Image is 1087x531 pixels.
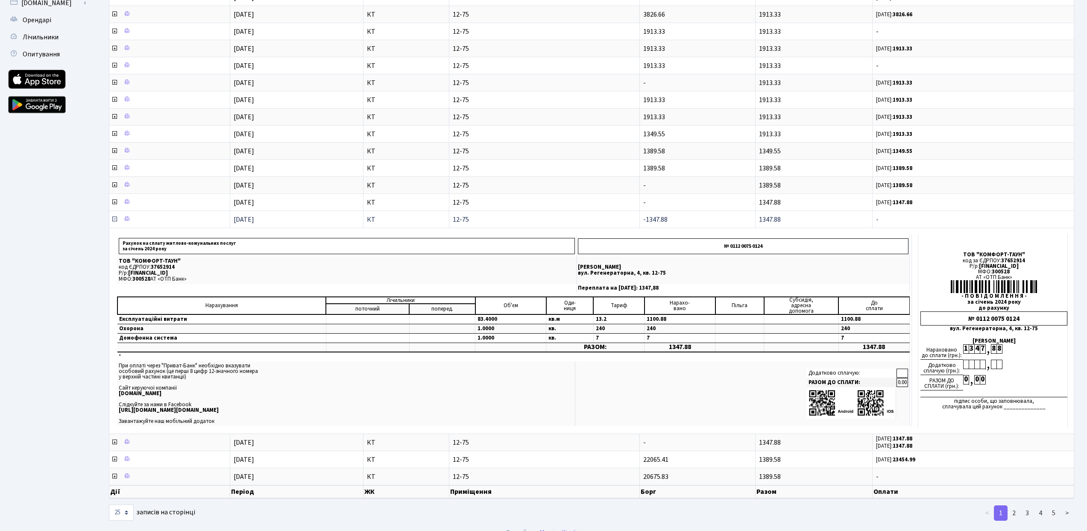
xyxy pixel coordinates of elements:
span: [DATE] [234,10,254,19]
div: 4 [974,344,980,354]
span: КТ [367,45,445,52]
td: 0.00 [897,378,908,387]
a: 3 [1020,505,1034,521]
td: 13.2 [593,314,644,324]
p: Рахунок на сплату житлово-комунальних послуг за січень 2024 року [119,238,575,254]
span: КТ [367,148,445,155]
td: 1100.88 [838,314,909,324]
div: 0 [963,375,969,384]
td: 1347.88 [645,343,715,352]
td: Охорона [117,324,326,334]
td: Додатково сплачую: [807,369,896,378]
span: 1389.58 [759,181,781,190]
th: Період [230,485,363,498]
div: № 0112 0075 0124 [920,311,1067,326]
span: 37652914 [151,263,175,271]
span: КТ [367,473,445,480]
span: [DATE] [234,472,254,481]
td: 1347.88 [838,343,909,352]
div: АТ «ОТП Банк» [920,275,1067,280]
div: РАЗОМ ДО СПЛАТИ (грн.): [920,375,963,390]
td: 1100.88 [645,314,715,324]
td: 7 [838,334,909,343]
span: - [876,28,1070,35]
th: Разом [756,485,873,498]
th: Дії [109,485,230,498]
b: 1913.33 [893,130,912,138]
div: Р/р: [920,264,1067,269]
p: [PERSON_NAME] [578,264,908,270]
span: - [643,78,646,88]
span: КТ [367,199,445,206]
a: 5 [1047,505,1061,521]
span: 12-75 [453,79,636,86]
p: Р/р: [119,270,575,276]
span: 12-75 [453,439,636,446]
span: 12-75 [453,62,636,69]
span: [DATE] [234,95,254,105]
span: 12-75 [453,45,636,52]
span: [DATE] [234,61,254,70]
div: 1 [963,344,969,354]
a: Лічильники [4,29,90,46]
small: [DATE]: [876,147,912,155]
p: № 0112 0075 0124 [578,238,908,254]
span: КТ [367,28,445,35]
span: 1349.55 [759,147,781,156]
small: [DATE]: [876,130,912,138]
b: 1347.88 [893,442,912,450]
span: 1913.33 [759,61,781,70]
td: 7 [645,334,715,343]
th: Борг [640,485,755,498]
div: [PERSON_NAME] [920,338,1067,344]
td: При оплаті через "Приват-Банк" необхідно вказувати особовий рахунок (це перші 8 цифр 12-значного ... [117,361,575,426]
div: Нараховано до сплати (грн.): [920,344,963,360]
span: [DATE] [234,78,254,88]
div: , [969,375,974,385]
span: 1913.33 [759,129,781,139]
th: Оплати [873,485,1074,498]
span: КТ [367,79,445,86]
td: поточний [326,304,409,314]
span: 1389.58 [759,164,781,173]
span: 1389.58 [643,147,665,156]
span: 1389.58 [759,455,781,464]
span: [DATE] [234,44,254,53]
span: [DATE] [234,164,254,173]
td: 240 [838,324,909,334]
img: apps-qrcodes.png [809,389,894,417]
span: [FINANCIAL_ID] [979,262,1019,270]
b: [URL][DOMAIN_NAME][DOMAIN_NAME] [119,406,219,414]
td: Пільга [715,297,764,314]
div: вул. Регенераторна, 4, кв. 12-75 [920,326,1067,332]
p: Переплата на [DATE]: 1347,88 [578,285,908,291]
span: [DATE] [234,181,254,190]
td: 1.0000 [475,324,546,334]
td: 1.0000 [475,334,546,343]
small: [DATE]: [876,442,912,450]
b: 1347.88 [893,435,912,443]
small: [DATE]: [876,164,912,172]
div: 0 [980,375,985,384]
div: код за ЄДРПОУ: [920,258,1067,264]
p: вул. Регенераторна, 4, кв. 12-75 [578,270,908,276]
span: [DATE] [234,147,254,156]
td: РАЗОМ: [546,343,645,352]
b: 3826.66 [893,11,912,18]
span: КТ [367,11,445,18]
div: 7 [980,344,985,354]
td: Об'єм [475,297,546,314]
td: Нарахування [117,297,326,314]
span: 12-75 [453,165,636,172]
td: кв.м [546,314,594,324]
a: Орендарі [4,12,90,29]
td: Експлуатаційні витрати [117,314,326,324]
span: - [876,216,1070,223]
span: 1389.58 [643,164,665,173]
small: [DATE]: [876,435,912,443]
p: код ЄДРПОУ: [119,264,575,270]
div: підпис особи, що заповнювала, сплачувала цей рахунок ______________ [920,397,1067,410]
span: Лічильники [23,32,59,42]
span: 12-75 [453,97,636,103]
small: [DATE]: [876,11,912,18]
